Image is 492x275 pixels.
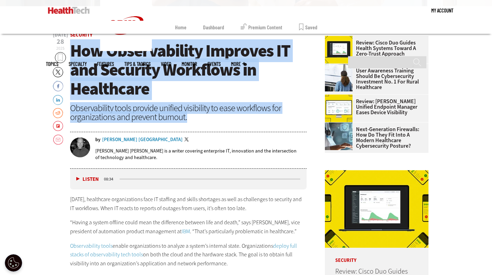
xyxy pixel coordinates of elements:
[70,242,307,268] p: enable organizations to analyze a system’s internal state. Organizations on both the cloud and th...
[70,242,113,249] a: Observability tools
[5,254,22,272] button: Open Preferences
[325,64,356,69] a: Doctors reviewing information boards
[325,248,428,263] p: Security
[325,170,428,248] img: Cisco Duo
[97,61,114,67] a: Features
[325,99,424,115] a: Review: [PERSON_NAME] Unified Endpoint Manager Eases Device Visibility
[69,61,87,67] span: Specialty
[325,122,356,128] a: Doctor using secure tablet
[325,122,353,150] img: Doctor using secure tablet
[208,61,221,67] a: Events
[203,21,224,34] a: Dashboard
[241,21,282,34] a: Premium Content
[76,177,99,182] button: Listen
[70,104,307,121] div: Observability tools provide unified visibility to ease workflows for organizations and prevent bu...
[124,61,151,67] a: Tips & Tactics
[182,228,190,235] a: IBM
[102,137,183,142] a: [PERSON_NAME] [GEOGRAPHIC_DATA]
[95,137,100,142] span: by
[5,254,22,272] div: Cookie Settings
[325,95,356,100] a: Ivanti Unified Endpoint Manager
[70,169,307,189] div: media player
[325,64,353,91] img: Doctors reviewing information boards
[325,127,424,149] a: Next-Generation Firewalls: How Do They Fit into a Modern Healthcare Cybersecurity Posture?
[325,95,353,122] img: Ivanti Unified Endpoint Manager
[46,61,58,67] span: Topics
[175,21,186,34] a: Home
[299,21,317,34] a: Saved
[70,218,307,236] p: “Having a system offline could mean the difference between life and death,” says [PERSON_NAME], v...
[325,68,424,90] a: User Awareness Training Should Be Cybersecurity Investment No. 1 for Rural Healthcare
[95,148,307,161] p: [PERSON_NAME] [PERSON_NAME] is a writer covering enterprise IT, innovation and the intersection o...
[100,46,152,53] a: CDW
[161,61,171,67] a: Video
[48,7,90,14] img: Home
[103,176,118,182] div: duration
[231,61,245,67] span: More
[184,137,191,143] a: Twitter
[70,137,90,157] img: Brian Horowitz
[70,195,307,213] p: [DATE], healthcare organizations face IT staffing and skills shortages as well as challenges to s...
[182,61,197,67] a: MonITor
